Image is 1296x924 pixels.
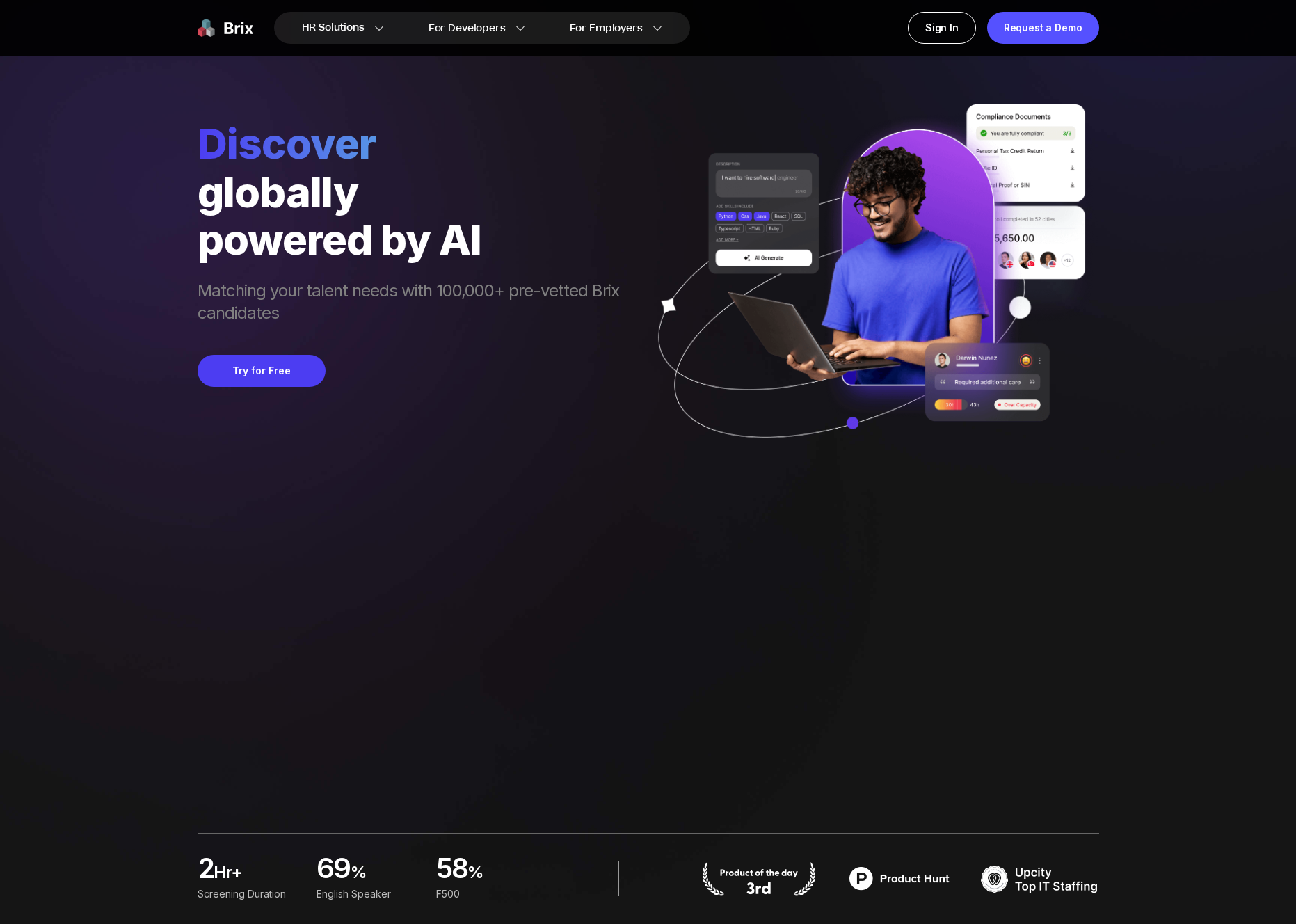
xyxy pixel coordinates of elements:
span: 2 [198,856,214,884]
span: Matching your talent needs with 100,000+ pre-vetted Brix candidates [198,280,633,327]
span: % [467,861,538,889]
span: 69 [317,856,351,884]
div: Screening duration [198,886,300,902]
span: HR Solutions [302,17,365,39]
span: 58 [435,856,467,884]
span: Discover [198,118,633,168]
img: product hunt badge [700,861,818,896]
div: F500 [435,886,538,902]
a: Request a Demo [987,12,1099,44]
div: globally [198,168,633,216]
span: For Employers [570,21,643,35]
img: TOP IT STAFFING [981,861,1099,896]
img: product hunt badge [840,861,959,896]
img: ai generate [633,104,1099,479]
span: For Developers [429,21,506,35]
span: % [351,861,419,889]
span: hr+ [214,861,300,889]
a: Sign In [908,12,976,44]
div: English Speaker [317,886,419,902]
button: Try for Free [198,355,326,387]
div: powered by AI [198,216,633,263]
